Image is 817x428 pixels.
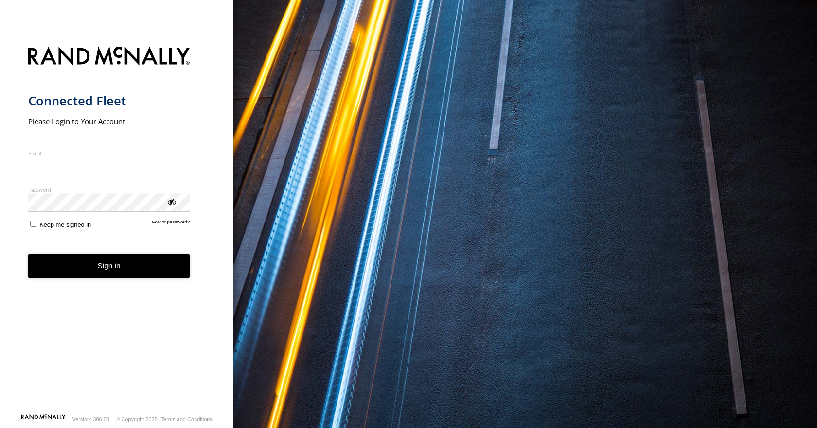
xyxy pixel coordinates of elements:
img: Rand McNally [28,45,190,69]
input: Keep me signed in [30,221,36,227]
div: ViewPassword [166,197,176,206]
h1: Connected Fleet [28,93,190,109]
label: Email [28,150,190,157]
a: Forgot password? [152,219,190,228]
h2: Please Login to Your Account [28,117,190,126]
div: Version: 306.00 [72,416,109,422]
div: © Copyright 2025 - [116,416,213,422]
a: Visit our Website [21,414,66,424]
label: Password [28,186,190,193]
a: Terms and Conditions [161,416,213,422]
span: Keep me signed in [39,221,91,228]
button: Sign in [28,254,190,278]
form: main [28,41,206,413]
